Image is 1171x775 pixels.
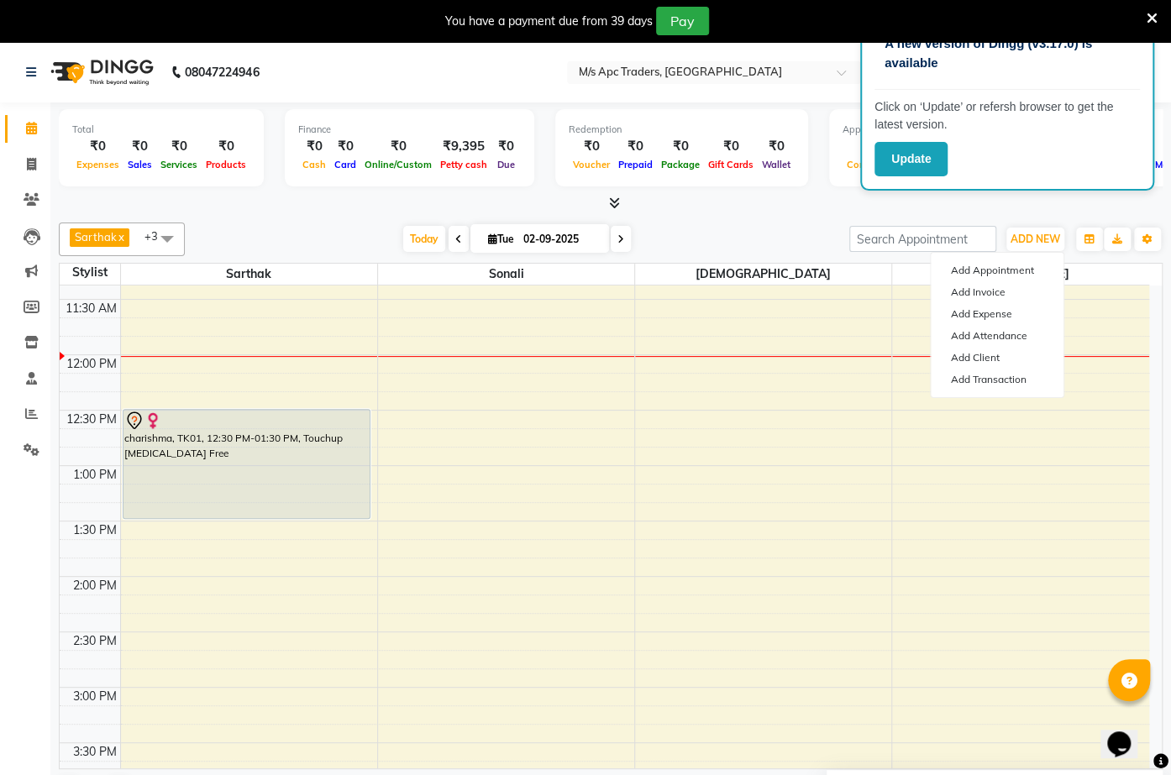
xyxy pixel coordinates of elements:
[491,137,521,156] div: ₹0
[656,7,709,35] button: Pay
[360,137,436,156] div: ₹0
[931,303,1063,325] a: Add Expense
[70,688,120,705] div: 3:00 PM
[70,632,120,650] div: 2:30 PM
[931,347,1063,369] a: Add Client
[144,229,171,243] span: +3
[493,159,519,170] span: Due
[843,123,1051,137] div: Appointment
[758,159,795,170] span: Wallet
[569,159,614,170] span: Voucher
[298,123,521,137] div: Finance
[298,137,330,156] div: ₹0
[117,230,124,243] a: x
[63,411,120,428] div: 12:30 PM
[569,123,795,137] div: Redemption
[885,34,1130,72] p: A new version of Dingg (v3.17.0) is available
[360,159,436,170] span: Online/Custom
[758,137,795,156] div: ₹0
[874,98,1140,134] p: Click on ‘Update’ or refersh browser to get the latest version.
[1100,708,1154,758] iframe: chat widget
[843,137,900,156] div: 0
[72,159,123,170] span: Expenses
[70,743,120,761] div: 3:30 PM
[849,226,996,252] input: Search Appointment
[123,137,156,156] div: ₹0
[931,281,1063,303] a: Add Invoice
[892,264,1149,285] span: [PERSON_NAME]
[156,159,202,170] span: Services
[75,230,117,243] span: Sarthak
[657,159,704,170] span: Package
[403,226,445,252] span: Today
[445,13,653,30] div: You have a payment due from 39 days
[518,227,602,252] input: 2025-09-02
[657,137,704,156] div: ₹0
[874,142,948,176] button: Update
[931,369,1063,390] a: Add Transaction
[70,521,120,539] div: 1:30 PM
[843,159,900,170] span: Completed
[70,577,120,594] div: 2:00 PM
[185,49,259,96] b: 08047224946
[704,159,758,170] span: Gift Cards
[704,137,758,156] div: ₹0
[614,137,657,156] div: ₹0
[70,466,120,484] div: 1:00 PM
[156,137,202,156] div: ₹0
[378,264,634,285] span: Sonali
[202,159,250,170] span: Products
[635,264,891,285] span: [DEMOGRAPHIC_DATA]
[62,300,120,317] div: 11:30 AM
[1011,233,1060,245] span: ADD NEW
[72,123,250,137] div: Total
[72,137,123,156] div: ₹0
[43,49,158,96] img: logo
[931,325,1063,347] a: Add Attendance
[298,159,330,170] span: Cash
[569,137,614,156] div: ₹0
[202,137,250,156] div: ₹0
[614,159,657,170] span: Prepaid
[436,137,491,156] div: ₹9,395
[121,264,377,285] span: Sarthak
[63,355,120,373] div: 12:00 PM
[123,159,156,170] span: Sales
[123,410,370,518] div: charishma, TK01, 12:30 PM-01:30 PM, Touchup [MEDICAL_DATA] Free
[1006,228,1064,251] button: ADD NEW
[330,137,360,156] div: ₹0
[436,159,491,170] span: Petty cash
[931,259,1063,281] button: Add Appointment
[484,233,518,245] span: Tue
[60,264,120,281] div: Stylist
[330,159,360,170] span: Card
